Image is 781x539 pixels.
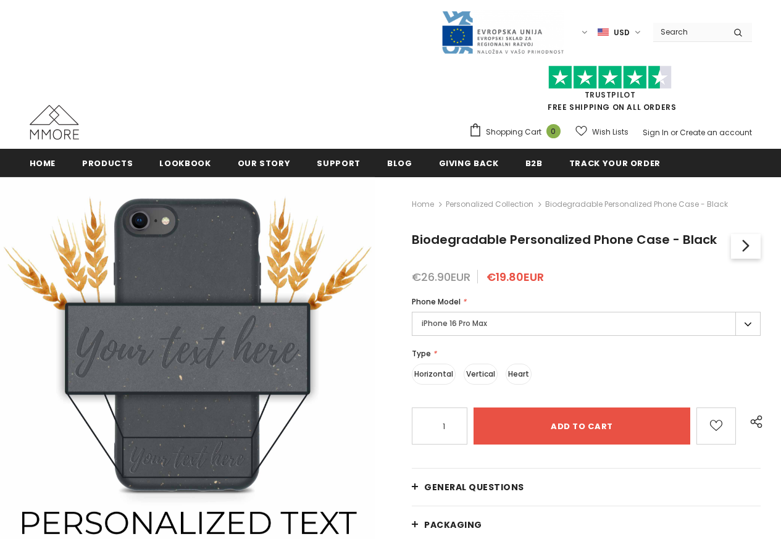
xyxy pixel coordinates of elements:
span: support [317,157,361,169]
span: or [670,127,678,138]
span: FREE SHIPPING ON ALL ORDERS [469,71,752,112]
img: Javni Razpis [441,10,564,55]
label: iPhone 16 Pro Max [412,312,761,336]
img: MMORE Cases [30,105,79,140]
a: Home [412,197,434,212]
span: 0 [546,124,561,138]
span: Lookbook [159,157,211,169]
a: Trustpilot [585,90,636,100]
label: Vertical [464,364,498,385]
a: Track your order [569,149,661,177]
span: Products [82,157,133,169]
span: Phone Model [412,296,461,307]
a: B2B [525,149,543,177]
img: USD [598,27,609,38]
a: Lookbook [159,149,211,177]
input: Add to cart [474,407,690,445]
span: €19.80EUR [487,269,544,285]
a: Wish Lists [575,121,629,143]
span: Wish Lists [592,126,629,138]
a: Home [30,149,56,177]
span: Track your order [569,157,661,169]
a: Shopping Cart 0 [469,123,567,141]
a: Personalized Collection [446,199,533,209]
input: Search Site [653,23,724,41]
label: Heart [506,364,532,385]
span: Our Story [238,157,291,169]
a: Our Story [238,149,291,177]
a: Products [82,149,133,177]
a: Create an account [680,127,752,138]
span: Biodegradable Personalized Phone Case - Black [545,197,728,212]
span: Shopping Cart [486,126,541,138]
span: Blog [387,157,412,169]
span: B2B [525,157,543,169]
span: General Questions [424,481,524,493]
a: Blog [387,149,412,177]
img: Trust Pilot Stars [548,65,672,90]
a: support [317,149,361,177]
label: Horizontal [412,364,456,385]
span: €26.90EUR [412,269,470,285]
span: Biodegradable Personalized Phone Case - Black [412,231,717,248]
span: USD [614,27,630,39]
span: Type [412,348,431,359]
span: PACKAGING [424,519,482,531]
a: General Questions [412,469,761,506]
span: Giving back [439,157,499,169]
a: Javni Razpis [441,27,564,37]
a: Giving back [439,149,499,177]
span: Home [30,157,56,169]
a: Sign In [643,127,669,138]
